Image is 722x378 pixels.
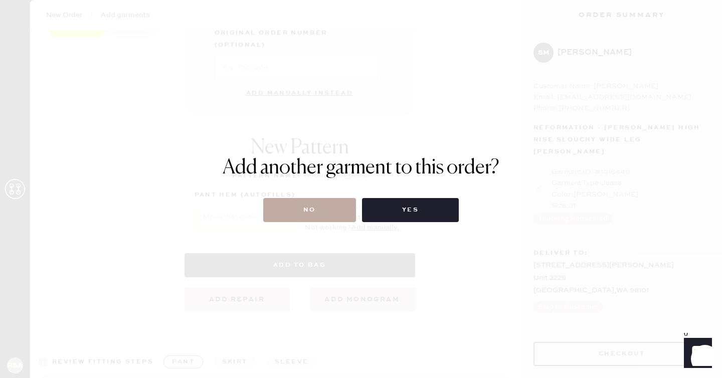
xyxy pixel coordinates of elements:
[263,198,356,222] button: No
[223,156,499,180] h1: Add another garment to this order?
[674,333,717,376] iframe: Front Chat
[362,198,459,222] button: Yes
